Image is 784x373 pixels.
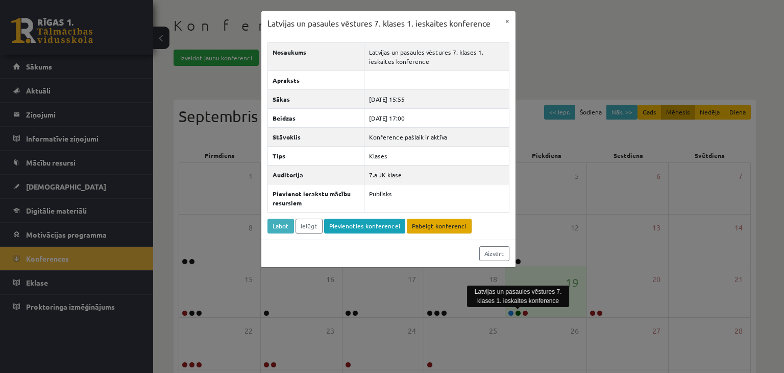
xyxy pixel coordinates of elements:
[267,146,364,165] th: Tips
[364,42,509,71] td: Latvijas un pasaules vēstures 7. klases 1. ieskaites konference
[499,11,516,31] button: ×
[364,89,509,108] td: [DATE] 15:55
[267,42,364,71] th: Nosaukums
[267,17,491,30] h3: Latvijas un pasaules vēstures 7. klases 1. ieskaites konference
[467,286,569,307] div: Latvijas un pasaules vēstures 7. klases 1. ieskaites konference
[267,108,364,127] th: Beidzas
[267,71,364,89] th: Apraksts
[267,219,294,234] a: Labot
[364,146,509,165] td: Klases
[267,165,364,184] th: Auditorija
[364,127,509,146] td: Konference pašlaik ir aktīva
[364,184,509,212] td: Publisks
[364,108,509,127] td: [DATE] 17:00
[324,219,405,234] a: Pievienoties konferencei
[407,219,472,234] a: Pabeigt konferenci
[267,127,364,146] th: Stāvoklis
[267,89,364,108] th: Sākas
[267,184,364,212] th: Pievienot ierakstu mācību resursiem
[479,246,509,261] a: Aizvērt
[364,165,509,184] td: 7.a JK klase
[296,219,323,234] a: Ielūgt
